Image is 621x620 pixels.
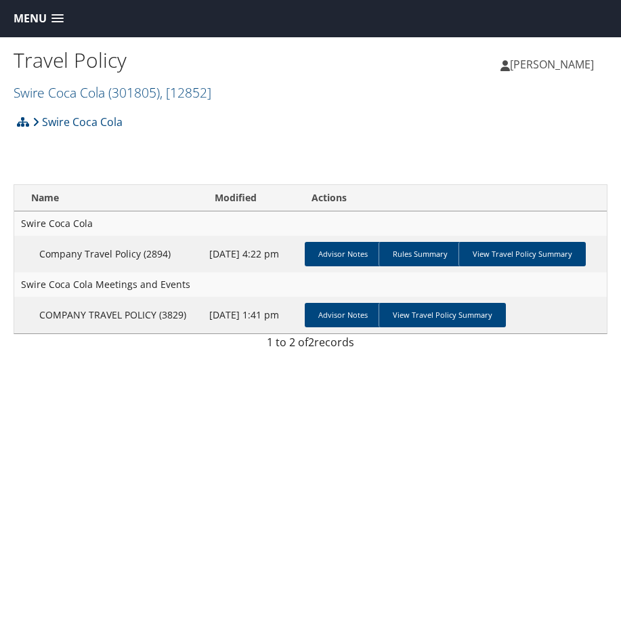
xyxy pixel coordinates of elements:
[33,108,123,136] a: Swire Coca Cola
[14,236,202,272] td: Company Travel Policy (2894)
[7,7,70,30] a: Menu
[14,272,607,297] td: Swire Coca Cola Meetings and Events
[202,236,299,272] td: [DATE] 4:22 pm
[379,242,461,266] a: Rules Summary
[299,185,607,211] th: Actions
[308,335,314,350] span: 2
[305,242,381,266] a: Advisor Notes
[379,303,506,327] a: View Travel Policy Summary
[500,44,607,85] a: [PERSON_NAME]
[202,297,299,333] td: [DATE] 1:41 pm
[24,334,597,357] div: 1 to 2 of records
[108,83,160,102] span: ( 301805 )
[14,185,202,211] th: Name: activate to sort column ascending
[14,12,47,25] span: Menu
[202,185,299,211] th: Modified: activate to sort column ascending
[14,83,211,102] a: Swire Coca Cola
[14,297,202,333] td: COMPANY TRAVEL POLICY (3829)
[305,303,381,327] a: Advisor Notes
[160,83,211,102] span: , [ 12852 ]
[14,211,607,236] td: Swire Coca Cola
[458,242,586,266] a: View Travel Policy Summary
[510,57,594,72] span: [PERSON_NAME]
[14,46,311,75] h1: Travel Policy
